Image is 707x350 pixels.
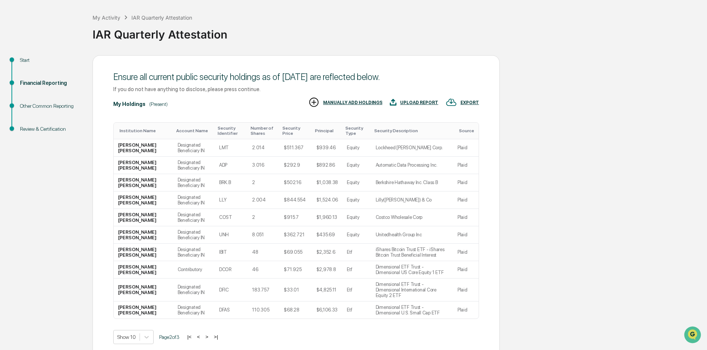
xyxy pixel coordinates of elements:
[460,100,479,105] div: EXPORT
[279,139,312,157] td: $511.367
[185,334,194,340] button: |<
[20,56,81,64] div: Start
[120,128,170,133] div: Toggle SortBy
[114,261,173,279] td: [PERSON_NAME] [PERSON_NAME]
[173,226,215,244] td: Designated Beneficiary IN
[51,90,95,104] a: 🗄️Attestations
[248,157,279,174] td: 3.016
[251,126,277,136] div: Toggle SortBy
[279,244,312,261] td: $69.055
[7,94,13,100] div: 🖐️
[371,174,453,191] td: Berkshire Hathaway Inc. Class B
[215,191,248,209] td: LLY
[400,100,438,105] div: UPLOAD REPORT
[212,334,220,340] button: >|
[15,93,48,101] span: Preclearance
[113,71,479,82] div: Ensure all current public security holdings as of [DATE] are reflected below.
[114,139,173,157] td: [PERSON_NAME] [PERSON_NAME]
[20,125,81,133] div: Review & Certification
[453,261,479,279] td: Plaid
[323,100,382,105] div: MANUALLY ADD HOLDINGS
[342,191,371,209] td: Equity
[215,226,248,244] td: UNH
[453,301,479,319] td: Plaid
[371,261,453,279] td: Dimensional ETF Trust - Dimensional US Core Equity 1 ETF
[7,108,13,114] div: 🔎
[248,261,279,279] td: 46
[279,226,312,244] td: $362.721
[173,174,215,191] td: Designated Beneficiary IN
[215,209,248,226] td: COST
[342,174,371,191] td: Equity
[149,101,168,107] div: (Present)
[215,261,248,279] td: DCOR
[52,125,90,131] a: Powered byPylon
[312,261,343,279] td: $2,978.8
[279,209,312,226] td: $915.7
[683,326,703,346] iframe: Open customer support
[453,244,479,261] td: Plaid
[279,174,312,191] td: $502.16
[248,244,279,261] td: 48
[308,97,319,108] img: MANUALLY ADD HOLDINGS
[218,126,245,136] div: Toggle SortBy
[312,191,343,209] td: $1,524.06
[159,334,180,340] span: Page 2 of 3
[248,191,279,209] td: 2.004
[345,126,368,136] div: Toggle SortBy
[173,279,215,301] td: Designated Beneficiary IN
[173,301,215,319] td: Designated Beneficiary IN
[113,101,145,107] div: My Holdings
[25,64,94,70] div: We're available if you need us!
[279,191,312,209] td: $844.554
[215,174,248,191] td: BRK.B
[453,226,479,244] td: Plaid
[312,244,343,261] td: $2,352.6
[279,261,312,279] td: $71.925
[15,107,47,115] span: Data Lookup
[4,90,51,104] a: 🖐️Preclearance
[114,301,173,319] td: [PERSON_NAME] [PERSON_NAME]
[459,128,476,133] div: Toggle SortBy
[342,226,371,244] td: Equity
[312,209,343,226] td: $1,960.13
[248,301,279,319] td: 110.305
[312,139,343,157] td: $939.46
[342,301,371,319] td: Etf
[93,22,703,41] div: IAR Quarterly Attestation
[453,139,479,157] td: Plaid
[114,279,173,301] td: [PERSON_NAME] [PERSON_NAME]
[173,244,215,261] td: Designated Beneficiary IN
[131,14,192,21] div: IAR Quarterly Attestation
[453,209,479,226] td: Plaid
[93,14,120,21] div: My Activity
[215,244,248,261] td: IBIT
[312,226,343,244] td: $435.69
[279,157,312,174] td: $292.9
[279,301,312,319] td: $68.28
[114,191,173,209] td: [PERSON_NAME] [PERSON_NAME]
[390,97,396,108] img: UPLOAD REPORT
[203,334,211,340] button: >
[342,244,371,261] td: Etf
[248,174,279,191] td: 2
[176,128,212,133] div: Toggle SortBy
[248,139,279,157] td: 2.014
[20,102,81,110] div: Other Common Reporting
[248,279,279,301] td: 183.757
[215,301,248,319] td: DFAS
[279,279,312,301] td: $33.01
[342,139,371,157] td: Equity
[215,139,248,157] td: LMT
[54,94,60,100] div: 🗄️
[173,209,215,226] td: Designated Beneficiary IN
[114,174,173,191] td: [PERSON_NAME] [PERSON_NAME]
[342,261,371,279] td: Etf
[126,59,135,68] button: Start new chat
[315,128,340,133] div: Toggle SortBy
[25,57,121,64] div: Start new chat
[446,97,457,108] img: EXPORT
[312,174,343,191] td: $1,038.38
[312,301,343,319] td: $6,106.33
